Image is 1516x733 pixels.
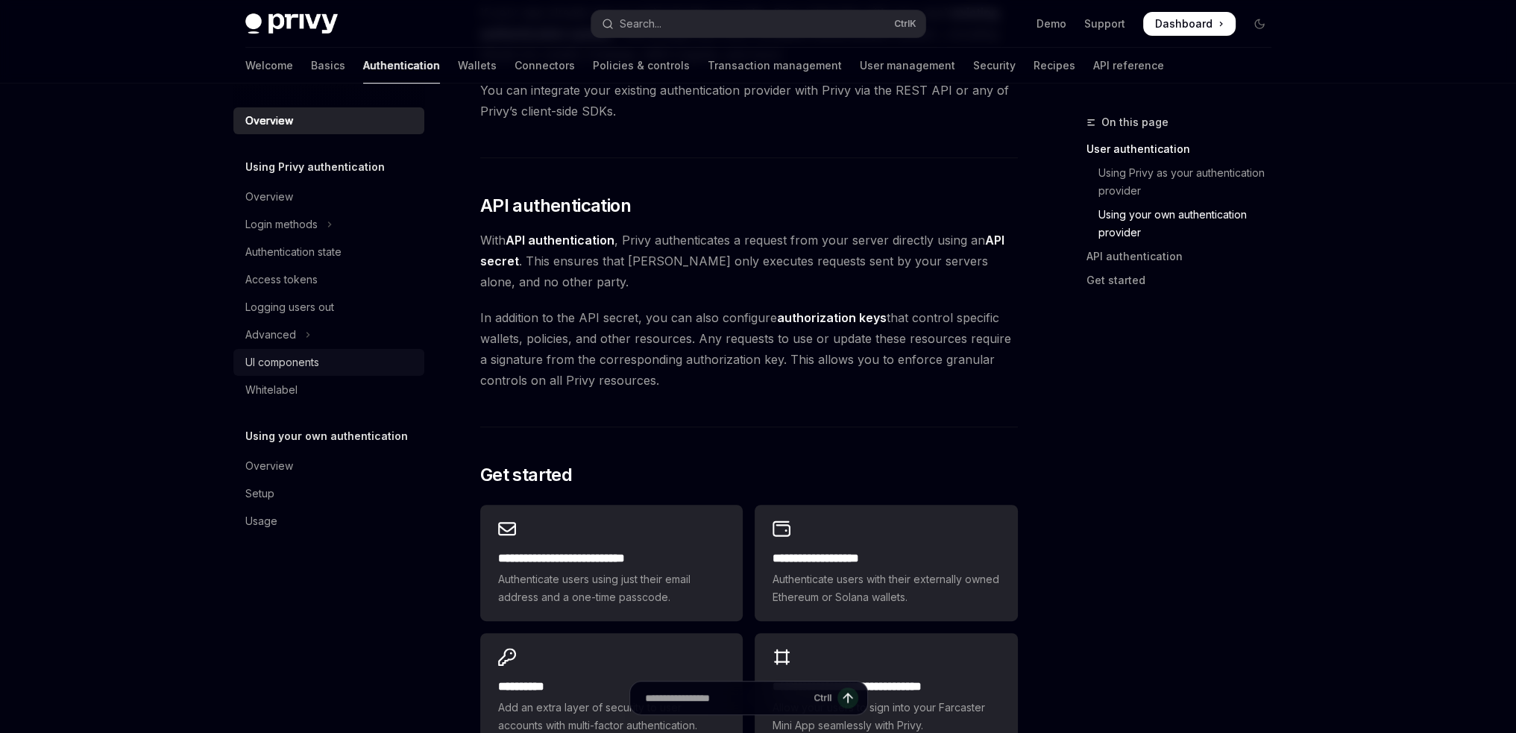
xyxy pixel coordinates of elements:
[591,10,925,37] button: Open search
[1248,12,1271,36] button: Toggle dark mode
[894,18,916,30] span: Ctrl K
[1086,268,1283,292] a: Get started
[245,427,408,445] h5: Using your own authentication
[233,294,424,321] a: Logging users out
[973,48,1016,84] a: Security
[498,570,725,606] span: Authenticate users using just their email address and a one-time passcode.
[233,377,424,403] a: Whitelabel
[480,230,1018,292] span: With , Privy authenticates a request from your server directly using an . This ensures that [PERS...
[1084,16,1125,31] a: Support
[777,310,887,325] strong: authorization keys
[245,512,277,530] div: Usage
[245,298,334,316] div: Logging users out
[1155,16,1213,31] span: Dashboard
[480,80,1018,122] span: You can integrate your existing authentication provider with Privy via the REST API or any of Pri...
[1086,245,1283,268] a: API authentication
[506,233,614,248] strong: API authentication
[1101,113,1169,131] span: On this page
[515,48,575,84] a: Connectors
[233,349,424,376] a: UI components
[311,48,345,84] a: Basics
[245,353,319,371] div: UI components
[233,211,424,238] button: Toggle Login methods section
[233,453,424,479] a: Overview
[245,13,338,34] img: dark logo
[233,508,424,535] a: Usage
[1143,12,1236,36] a: Dashboard
[233,239,424,265] a: Authentication state
[645,682,808,714] input: Ask a question...
[773,570,999,606] span: Authenticate users with their externally owned Ethereum or Solana wallets.
[363,48,440,84] a: Authentication
[708,48,842,84] a: Transaction management
[1093,48,1164,84] a: API reference
[245,326,296,344] div: Advanced
[1086,137,1283,161] a: User authentication
[1037,16,1066,31] a: Demo
[233,480,424,507] a: Setup
[233,183,424,210] a: Overview
[245,48,293,84] a: Welcome
[1034,48,1075,84] a: Recipes
[245,158,385,176] h5: Using Privy authentication
[245,381,298,399] div: Whitelabel
[860,48,955,84] a: User management
[245,188,293,206] div: Overview
[1086,203,1283,245] a: Using your own authentication provider
[245,485,274,503] div: Setup
[480,307,1018,391] span: In addition to the API secret, you can also configure that control specific wallets, policies, an...
[245,457,293,475] div: Overview
[233,266,424,293] a: Access tokens
[458,48,497,84] a: Wallets
[1086,161,1283,203] a: Using Privy as your authentication provider
[620,15,661,33] div: Search...
[245,271,318,289] div: Access tokens
[593,48,690,84] a: Policies & controls
[755,505,1017,621] a: **** **** **** ****Authenticate users with their externally owned Ethereum or Solana wallets.
[480,194,631,218] span: API authentication
[245,112,293,130] div: Overview
[480,463,572,487] span: Get started
[233,321,424,348] button: Toggle Advanced section
[245,243,342,261] div: Authentication state
[837,688,858,708] button: Send message
[233,107,424,134] a: Overview
[245,216,318,233] div: Login methods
